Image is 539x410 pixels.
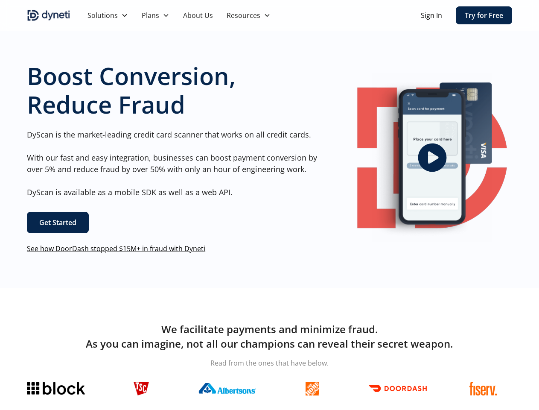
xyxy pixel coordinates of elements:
h2: We facilitate payments and minimize fraud. As you can imagine, not all our champions can reveal t... [27,322,512,351]
img: Albertsons [198,383,256,393]
div: Solutions [87,10,118,20]
div: Resources [227,10,260,20]
div: Plans [142,10,159,20]
a: open lightbox [352,73,512,242]
img: TSC [134,382,149,395]
p: DyScan is the market-leading credit card scanner that works on all credit cards. With our fast an... [27,129,318,198]
img: Fiserv logo [469,382,497,395]
img: Block logo [27,382,85,395]
img: Image of a mobile Dyneti UI scanning a credit card [372,73,492,242]
a: home [27,9,70,22]
a: Get Started [27,212,89,233]
a: See how DoorDash stopped $15M+ in fraud with Dyneti [27,244,205,253]
img: The home depot logo [306,382,319,395]
p: Read from the ones that have below. [27,358,512,368]
div: Solutions [81,7,135,24]
h1: Boost Conversion, Reduce Fraud [27,61,318,119]
div: Plans [135,7,176,24]
a: Try for Free [456,6,512,24]
a: Sign In [421,10,442,20]
img: Dyneti indigo logo [27,9,70,22]
img: Doordash logo [369,385,427,392]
